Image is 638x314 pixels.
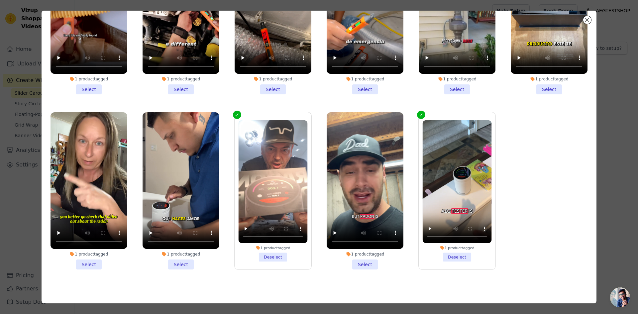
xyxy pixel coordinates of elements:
div: 1 product tagged [327,252,403,257]
div: 1 product tagged [327,76,403,82]
div: 1 product tagged [51,76,127,82]
div: 1 product tagged [143,76,219,82]
div: 1 product tagged [238,245,307,250]
div: 1 product tagged [423,245,492,250]
div: 1 product tagged [235,76,311,82]
div: 1 product tagged [143,252,219,257]
div: 1 product tagged [51,252,127,257]
button: Close modal [583,16,591,24]
a: 开放式聊天 [610,287,630,307]
div: 1 product tagged [419,76,495,82]
div: 1 product tagged [511,76,587,82]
